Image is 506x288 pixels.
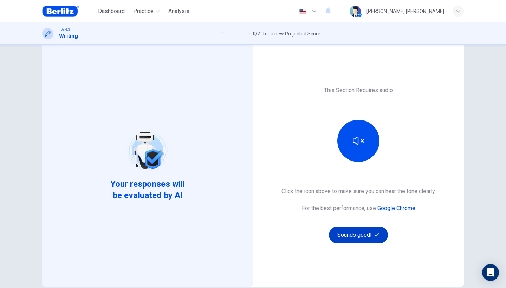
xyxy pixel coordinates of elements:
[350,6,361,17] img: Profile picture
[130,5,163,18] button: Practice
[302,204,415,212] h6: For the best performance, use
[298,9,307,14] img: en
[329,227,388,243] button: Sounds good!
[366,7,444,15] div: [PERSON_NAME] [PERSON_NAME]
[281,187,436,196] h6: Click the icon above to make sure you can hear the tone clearly.
[263,30,320,38] span: for a new Projected Score
[324,86,393,94] h6: This Section Requires audio
[59,27,70,32] span: TOEFL®
[42,4,95,18] a: Berlitz Brasil logo
[125,128,170,173] img: robot icon
[166,5,192,18] button: Analysis
[42,4,79,18] img: Berlitz Brasil logo
[133,7,154,15] span: Practice
[59,32,78,40] h1: Writing
[377,205,415,211] a: Google Chrome
[253,30,260,38] span: 0 / 2
[168,7,189,15] span: Analysis
[98,7,125,15] span: Dashboard
[105,178,190,201] span: Your responses will be evaluated by AI
[482,264,499,281] div: Open Intercom Messenger
[95,5,128,18] button: Dashboard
